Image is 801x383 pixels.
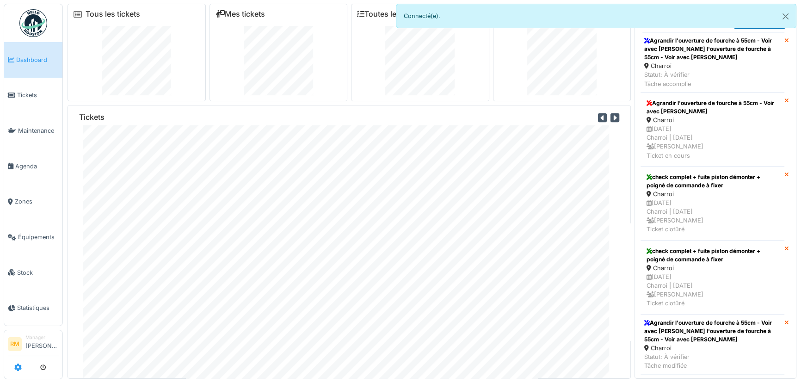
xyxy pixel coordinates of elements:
a: Dashboard [4,42,62,78]
span: Agenda [15,162,59,171]
div: Charroi [647,264,778,272]
li: RM [8,337,22,351]
div: check complet + fuite piston démonter + poigné de commande à fixer [647,173,778,190]
a: Agenda [4,148,62,184]
div: Agrandir l'ouverture de fourche à 55cm - Voir avec [PERSON_NAME] l'ouverture de fourche à 55cm - ... [644,37,781,62]
div: Charroi [644,62,781,70]
a: Statistiques [4,290,62,326]
div: Statut: À vérifier Tâche modifiée [644,352,781,370]
a: Maintenance [4,113,62,148]
a: Stock [4,255,62,290]
a: Agrandir l'ouverture de fourche à 55cm - Voir avec [PERSON_NAME] l'ouverture de fourche à 55cm - ... [641,32,784,93]
span: Dashboard [16,56,59,64]
span: Stock [17,268,59,277]
div: Statut: À vérifier Tâche accomplie [644,70,781,88]
span: Statistiques [17,303,59,312]
h6: Tickets [79,113,105,122]
div: check complet + fuite piston démonter + poigné de commande à fixer [647,247,778,264]
a: RM Manager[PERSON_NAME] [8,334,59,356]
div: [DATE] Charroi | [DATE] [PERSON_NAME] Ticket en cours [647,124,778,160]
a: check complet + fuite piston démonter + poigné de commande à fixer Charroi [DATE]Charroi | [DATE]... [641,241,784,315]
a: Zones [4,184,62,220]
a: check complet + fuite piston démonter + poigné de commande à fixer Charroi [DATE]Charroi | [DATE]... [641,167,784,241]
img: Badge_color-CXgf-gQk.svg [19,9,47,37]
a: Équipements [4,219,62,255]
span: Maintenance [18,126,59,135]
div: Agrandir l'ouverture de fourche à 55cm - Voir avec [PERSON_NAME] [647,99,778,116]
li: [PERSON_NAME] [25,334,59,354]
span: Zones [15,197,59,206]
div: Manager [25,334,59,341]
div: Agrandir l'ouverture de fourche à 55cm - Voir avec [PERSON_NAME] l'ouverture de fourche à 55cm - ... [644,319,781,344]
button: Close [775,4,796,29]
div: [DATE] Charroi | [DATE] [PERSON_NAME] Ticket clotûré [647,272,778,308]
div: Connecté(e). [396,4,796,28]
div: Charroi [647,116,778,124]
a: Agrandir l'ouverture de fourche à 55cm - Voir avec [PERSON_NAME] l'ouverture de fourche à 55cm - ... [641,315,784,375]
span: Équipements [18,233,59,241]
a: Tickets [4,78,62,113]
div: Charroi [644,344,781,352]
div: [DATE] Charroi | [DATE] [PERSON_NAME] Ticket clotûré [647,198,778,234]
span: Tickets [17,91,59,99]
div: Charroi [647,190,778,198]
a: Tous les tickets [86,10,140,19]
a: Agrandir l'ouverture de fourche à 55cm - Voir avec [PERSON_NAME] Charroi [DATE]Charroi | [DATE] [... [641,93,784,167]
a: Toutes les tâches [357,10,426,19]
a: Mes tickets [216,10,265,19]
